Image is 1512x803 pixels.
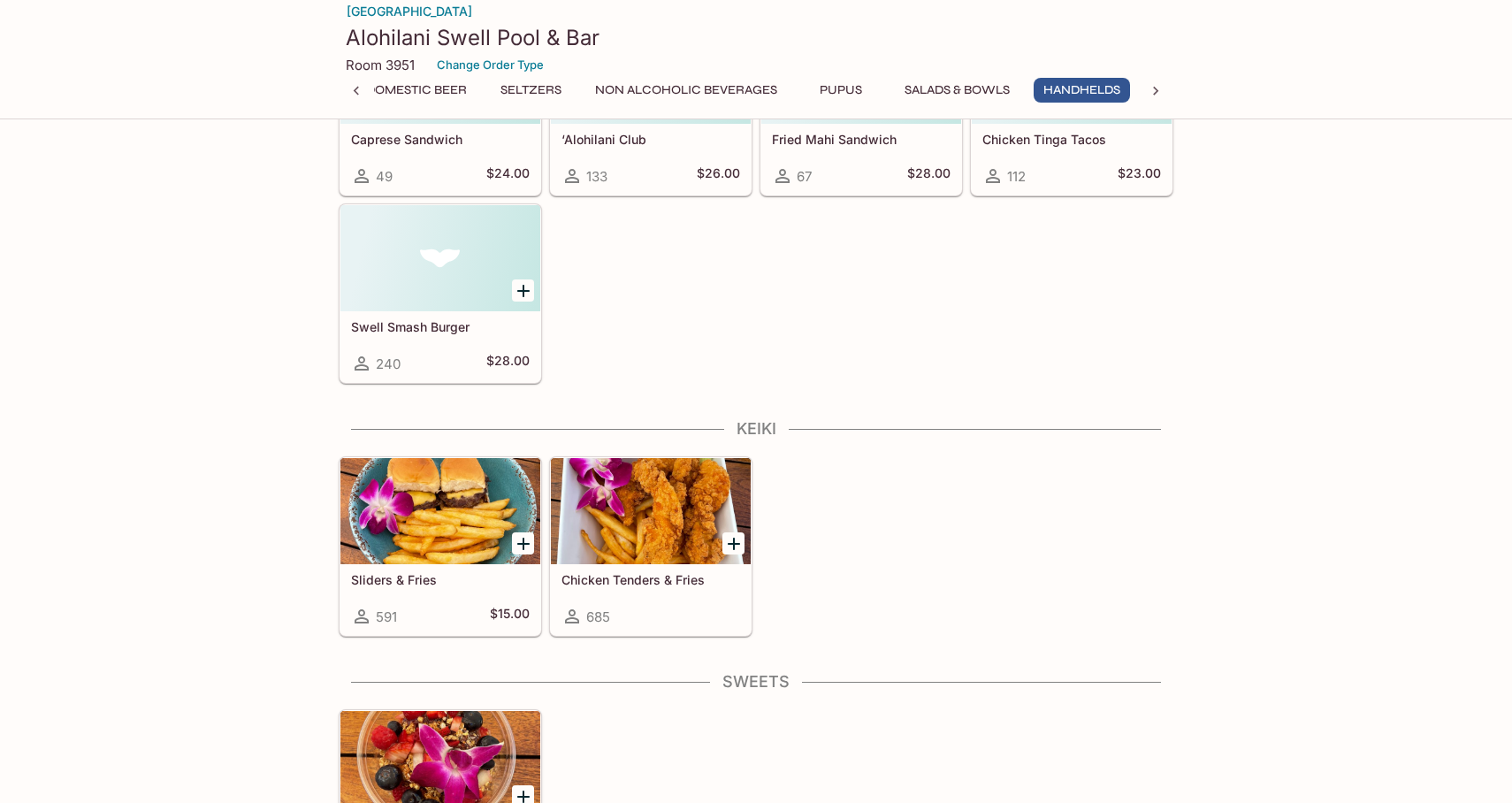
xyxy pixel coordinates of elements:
button: Handhelds [1034,78,1130,103]
span: 49 [376,168,393,185]
h5: $28.00 [486,353,530,374]
p: Room 3951 [346,57,415,73]
button: Pupus [801,78,881,103]
button: Add Sliders & Fries [512,532,534,554]
h5: Chicken Tenders & Fries [561,572,740,587]
h5: Swell Smash Burger [351,319,530,334]
h4: Sweets [339,672,1173,692]
button: Seltzers [491,78,571,103]
div: Chicken Tenders & Fries [551,458,751,564]
button: Salads & Bowls [895,78,1019,103]
div: Swell Smash Burger [340,205,540,311]
h5: Caprese Sandwich [351,132,530,147]
span: 685 [586,608,610,625]
a: Swell Smash Burger240$28.00 [340,204,541,383]
button: Domestic Beer [356,78,477,103]
a: Chicken Tenders & Fries685 [550,457,752,636]
h3: Alohilani Swell Pool & Bar [346,24,1166,51]
button: Add Chicken Tenders & Fries [722,532,745,554]
button: Non Alcoholic Beverages [585,78,787,103]
h5: Fried Mahi Sandwich [772,132,951,147]
h5: Sliders & Fries [351,572,530,587]
h5: ‘Alohilani Club [561,132,740,147]
button: Change Order Type [429,51,552,79]
h5: $23.00 [1118,165,1161,187]
h5: $15.00 [490,606,530,627]
span: 240 [376,356,401,372]
span: 591 [376,608,397,625]
h4: Keiki [339,419,1173,439]
h5: $26.00 [697,165,740,187]
span: 67 [797,168,812,185]
span: 133 [586,168,607,185]
button: Add Swell Smash Burger [512,279,534,302]
div: Sliders & Fries [340,458,540,564]
h5: $24.00 [486,165,530,187]
span: 112 [1007,168,1026,185]
h5: $28.00 [907,165,951,187]
h5: Chicken Tinga Tacos [982,132,1161,147]
a: Sliders & Fries591$15.00 [340,457,541,636]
